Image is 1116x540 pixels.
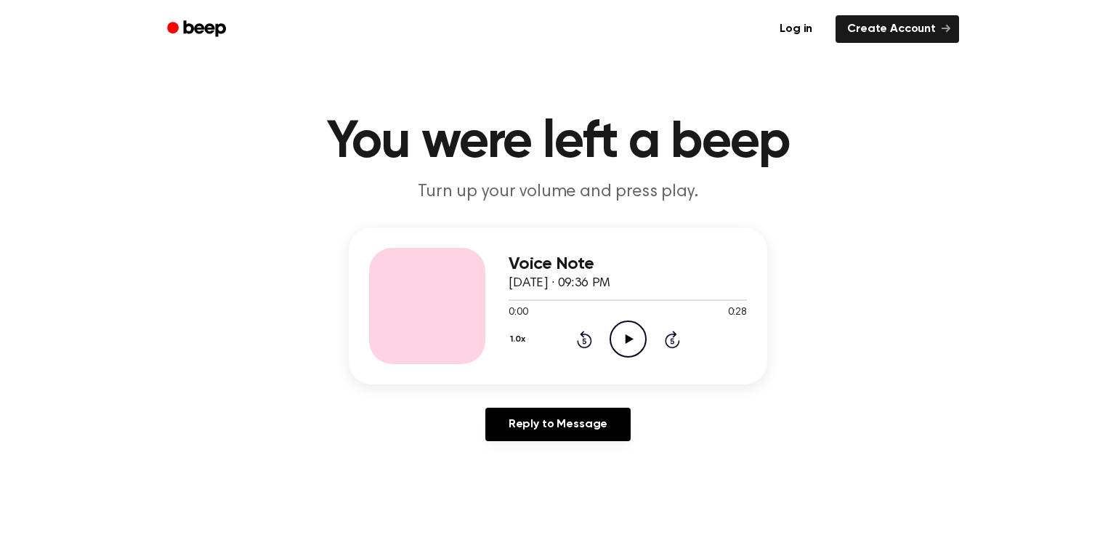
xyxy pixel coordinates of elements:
[509,277,610,290] span: [DATE] · 09:36 PM
[186,116,930,169] h1: You were left a beep
[509,305,527,321] span: 0:00
[836,15,959,43] a: Create Account
[485,408,631,441] a: Reply to Message
[728,305,747,321] span: 0:28
[509,327,530,352] button: 1.0x
[509,254,747,274] h3: Voice Note
[765,12,827,46] a: Log in
[157,15,239,44] a: Beep
[279,180,837,204] p: Turn up your volume and press play.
